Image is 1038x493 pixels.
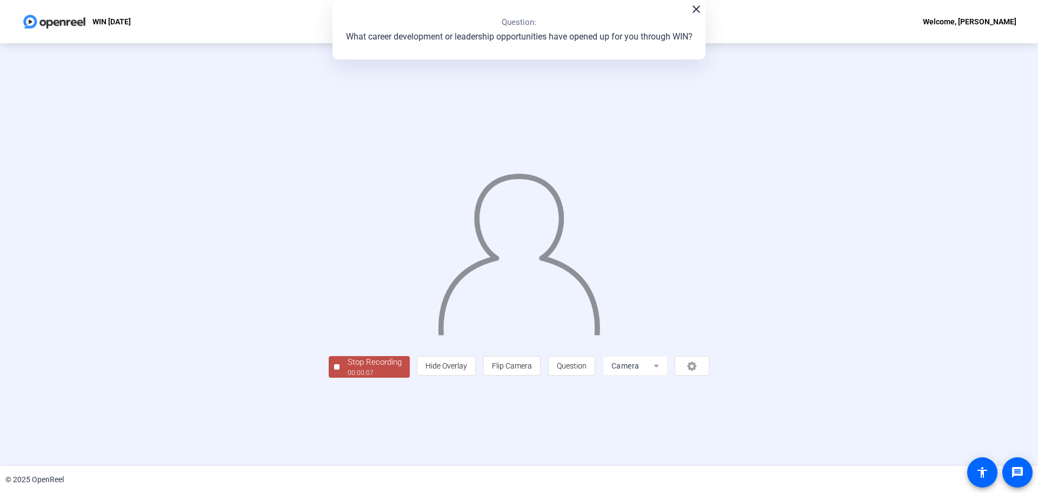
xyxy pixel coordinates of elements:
[976,466,989,479] mat-icon: accessibility
[348,356,402,369] div: Stop Recording
[346,30,693,43] p: What career development or leadership opportunities have opened up for you through WIN?
[5,474,64,485] div: © 2025 OpenReel
[502,16,536,29] p: Question:
[92,15,131,28] p: WIN [DATE]
[1011,466,1024,479] mat-icon: message
[22,11,87,32] img: OpenReel logo
[417,356,476,376] button: Hide Overlay
[548,356,595,376] button: Question
[483,356,541,376] button: Flip Camera
[690,3,703,16] mat-icon: close
[425,361,467,370] span: Hide Overlay
[348,368,402,378] div: 00:00:07
[437,163,602,335] img: overlay
[557,361,587,370] span: Question
[923,15,1016,28] div: Welcome, [PERSON_NAME]
[329,356,410,378] button: Stop Recording00:00:07
[492,361,532,370] span: Flip Camera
